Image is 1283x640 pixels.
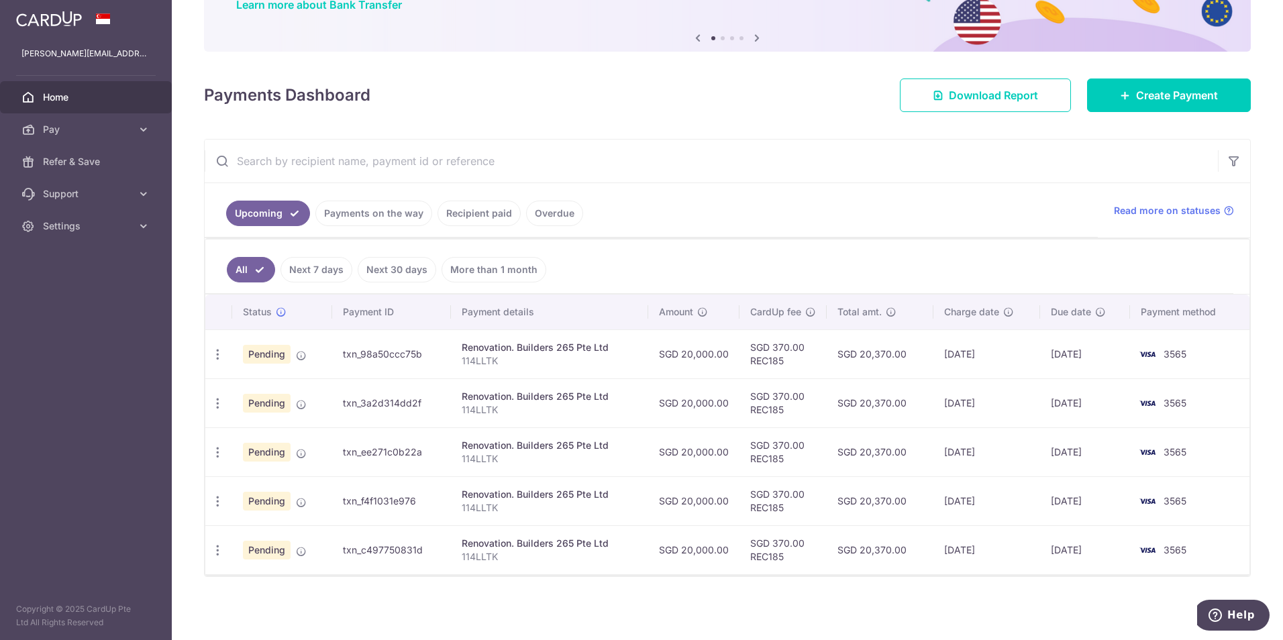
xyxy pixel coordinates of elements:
a: Next 30 days [358,257,436,282]
span: 3565 [1164,446,1186,458]
span: Amount [659,305,693,319]
span: 3565 [1164,348,1186,360]
td: [DATE] [933,329,1040,378]
div: Renovation. Builders 265 Pte Ltd [462,341,637,354]
span: Pending [243,345,291,364]
td: SGD 370.00 REC185 [739,525,827,574]
td: [DATE] [1040,476,1130,525]
input: Search by recipient name, payment id or reference [205,140,1218,182]
a: Payments on the way [315,201,432,226]
a: All [227,257,275,282]
span: Status [243,305,272,319]
th: Payment details [451,295,648,329]
td: SGD 20,000.00 [648,329,739,378]
span: Support [43,187,132,201]
span: Download Report [949,87,1038,103]
img: Bank Card [1134,444,1161,460]
th: Payment ID [332,295,451,329]
h4: Payments Dashboard [204,83,370,107]
span: Pending [243,394,291,413]
span: Charge date [944,305,999,319]
a: Recipient paid [438,201,521,226]
div: Renovation. Builders 265 Pte Ltd [462,439,637,452]
td: txn_98a50ccc75b [332,329,451,378]
span: CardUp fee [750,305,801,319]
a: Read more on statuses [1114,204,1234,217]
p: 114LLTK [462,403,637,417]
td: SGD 370.00 REC185 [739,378,827,427]
p: 114LLTK [462,550,637,564]
td: SGD 370.00 REC185 [739,476,827,525]
span: Due date [1051,305,1091,319]
td: txn_ee271c0b22a [332,427,451,476]
p: 114LLTK [462,452,637,466]
img: Bank Card [1134,493,1161,509]
span: 3565 [1164,544,1186,555]
td: SGD 20,370.00 [827,378,933,427]
a: Create Payment [1087,78,1251,112]
td: SGD 20,370.00 [827,476,933,525]
td: [DATE] [1040,427,1130,476]
p: 114LLTK [462,354,637,368]
span: Pending [243,492,291,511]
td: txn_f4f1031e976 [332,476,451,525]
td: [DATE] [933,525,1040,574]
a: Download Report [900,78,1071,112]
td: [DATE] [933,476,1040,525]
span: Home [43,91,132,104]
td: SGD 20,370.00 [827,427,933,476]
div: Renovation. Builders 265 Pte Ltd [462,537,637,550]
span: Settings [43,219,132,233]
span: Read more on statuses [1114,204,1221,217]
td: [DATE] [933,378,1040,427]
th: Payment method [1130,295,1249,329]
span: Pending [243,541,291,559]
div: Renovation. Builders 265 Pte Ltd [462,488,637,501]
td: SGD 20,370.00 [827,329,933,378]
img: Bank Card [1134,542,1161,558]
td: SGD 20,000.00 [648,427,739,476]
td: SGD 370.00 REC185 [739,329,827,378]
td: SGD 20,000.00 [648,525,739,574]
span: 3565 [1164,495,1186,506]
td: txn_c497750831d [332,525,451,574]
a: Next 7 days [280,257,352,282]
img: Bank Card [1134,346,1161,362]
td: [DATE] [1040,329,1130,378]
span: Refer & Save [43,155,132,168]
td: SGD 20,000.00 [648,378,739,427]
p: 114LLTK [462,501,637,515]
span: Create Payment [1136,87,1218,103]
a: Upcoming [226,201,310,226]
td: SGD 20,000.00 [648,476,739,525]
span: Pay [43,123,132,136]
span: 3565 [1164,397,1186,409]
a: Overdue [526,201,583,226]
td: [DATE] [1040,525,1130,574]
td: [DATE] [1040,378,1130,427]
span: Pending [243,443,291,462]
td: [DATE] [933,427,1040,476]
td: SGD 20,370.00 [827,525,933,574]
td: SGD 370.00 REC185 [739,427,827,476]
a: More than 1 month [442,257,546,282]
td: txn_3a2d314dd2f [332,378,451,427]
img: Bank Card [1134,395,1161,411]
span: Total amt. [837,305,882,319]
img: CardUp [16,11,82,27]
div: Renovation. Builders 265 Pte Ltd [462,390,637,403]
p: [PERSON_NAME][EMAIL_ADDRESS][DOMAIN_NAME] [21,47,150,60]
iframe: Opens a widget where you can find more information [1197,600,1270,633]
